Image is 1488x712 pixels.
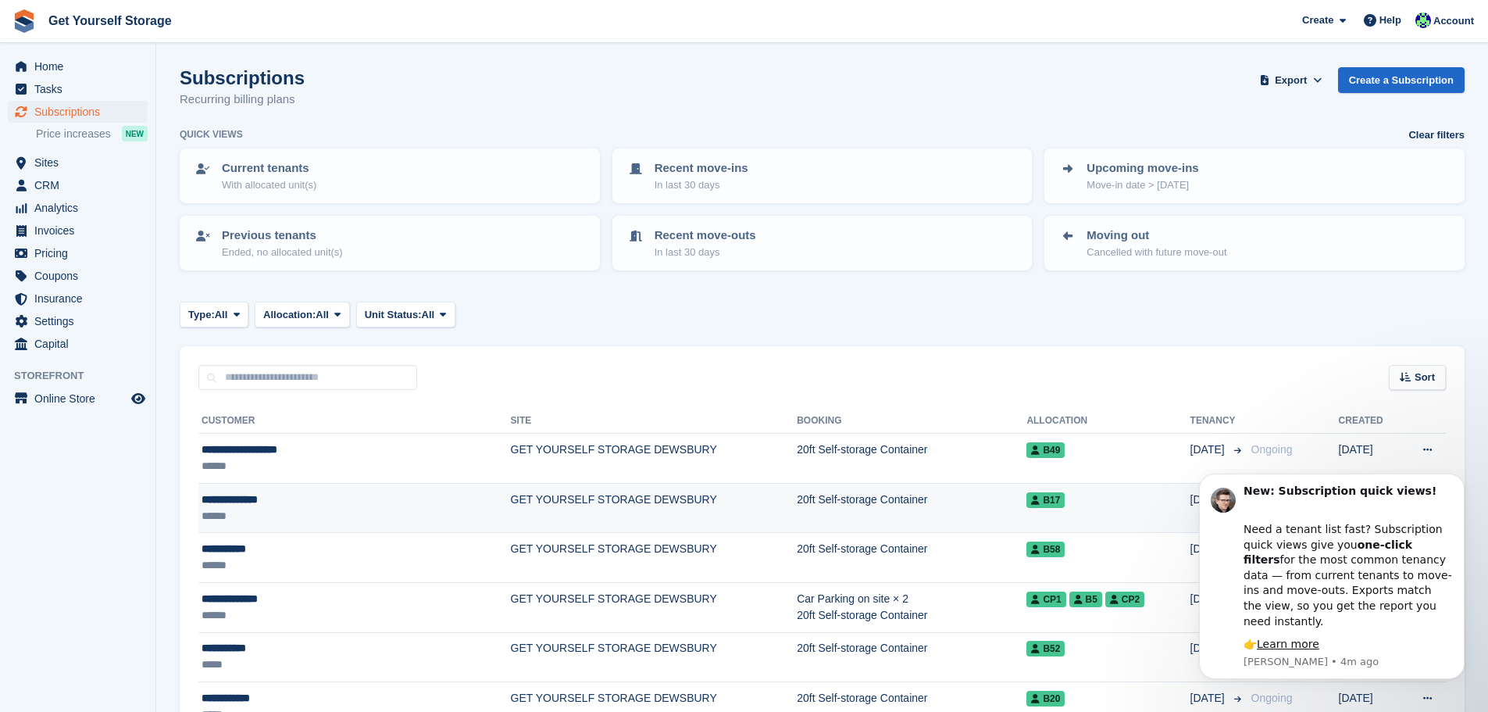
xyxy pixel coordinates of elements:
p: Move-in date > [DATE] [1087,177,1198,193]
p: Moving out [1087,227,1226,245]
a: menu [8,220,148,242]
a: Price increases NEW [36,125,148,142]
button: Export [1257,67,1326,93]
span: B52 [1026,641,1065,657]
p: In last 30 days [655,177,748,193]
span: Subscriptions [34,101,128,123]
button: Type: All [180,302,248,327]
button: Allocation: All [255,302,350,327]
a: menu [8,333,148,355]
a: menu [8,310,148,332]
span: Settings [34,310,128,332]
span: CRM [34,174,128,196]
span: Invoices [34,220,128,242]
span: B5 [1069,592,1102,607]
span: Create [1302,13,1333,28]
span: Pricing [34,242,128,264]
span: All [316,307,329,323]
span: Account [1433,13,1474,29]
a: Get Yourself Storage [42,8,178,34]
span: Type: [188,307,215,323]
th: Booking [797,409,1026,434]
p: Ended, no allocated unit(s) [222,245,343,260]
a: menu [8,197,148,219]
span: Sort [1415,370,1435,385]
a: menu [8,288,148,309]
a: Create a Subscription [1338,67,1465,93]
p: Recent move-outs [655,227,756,245]
span: Online Store [34,388,128,410]
span: Coupons [34,265,128,287]
a: menu [8,242,148,264]
p: Previous tenants [222,227,343,245]
span: Help [1379,13,1401,28]
span: Home [34,55,128,77]
div: NEW [122,126,148,141]
p: In last 30 days [655,245,756,260]
span: B20 [1026,691,1065,707]
a: Current tenants With allocated unit(s) [181,150,598,202]
td: [DATE] [1339,434,1401,484]
td: 20ft Self-storage Container [797,632,1026,682]
a: menu [8,265,148,287]
h1: Subscriptions [180,67,305,88]
span: Allocation: [263,307,316,323]
span: Ongoing [1251,443,1293,456]
td: Car Parking on site × 2 20ft Self-storage Container [797,582,1026,632]
p: Recent move-ins [655,159,748,177]
span: Price increases [36,127,111,141]
th: Customer [198,409,511,434]
p: Current tenants [222,159,316,177]
a: Clear filters [1408,127,1465,143]
a: Upcoming move-ins Move-in date > [DATE] [1046,150,1463,202]
p: Recurring billing plans [180,91,305,109]
span: All [422,307,435,323]
span: Sites [34,152,128,174]
span: [DATE] [1190,442,1228,458]
a: menu [8,152,148,174]
td: GET YOURSELF STORAGE DEWSBURY [511,483,798,533]
span: CP2 [1105,592,1144,607]
td: GET YOURSELF STORAGE DEWSBURY [511,434,798,484]
h6: Quick views [180,127,243,141]
span: Tasks [34,78,128,100]
th: Allocation [1026,409,1190,434]
span: Insurance [34,288,128,309]
td: GET YOURSELF STORAGE DEWSBURY [511,582,798,632]
button: Unit Status: All [356,302,455,327]
a: Previous tenants Ended, no allocated unit(s) [181,217,598,269]
a: menu [8,174,148,196]
a: menu [8,388,148,410]
a: Moving out Cancelled with future move-out [1046,217,1463,269]
span: Export [1275,73,1307,88]
a: menu [8,78,148,100]
img: stora-icon-8386f47178a22dfd0bd8f6a31ec36ba5ce8667c1dd55bd0f319d3a0aa187defe.svg [12,9,36,33]
td: GET YOURSELF STORAGE DEWSBURY [511,632,798,682]
span: B58 [1026,542,1065,557]
span: Analytics [34,197,128,219]
span: Unit Status: [365,307,422,323]
th: Tenancy [1190,409,1245,434]
p: Cancelled with future move-out [1087,245,1226,260]
a: menu [8,55,148,77]
span: B17 [1026,492,1065,508]
span: All [215,307,228,323]
span: B49 [1026,442,1065,458]
a: menu [8,101,148,123]
td: GET YOURSELF STORAGE DEWSBURY [511,533,798,583]
a: Recent move-ins In last 30 days [614,150,1031,202]
a: Recent move-outs In last 30 days [614,217,1031,269]
th: Site [511,409,798,434]
p: Upcoming move-ins [1087,159,1198,177]
p: With allocated unit(s) [222,177,316,193]
td: 20ft Self-storage Container [797,533,1026,583]
img: Julian Taylor [1415,13,1431,28]
span: Storefront [14,368,155,384]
